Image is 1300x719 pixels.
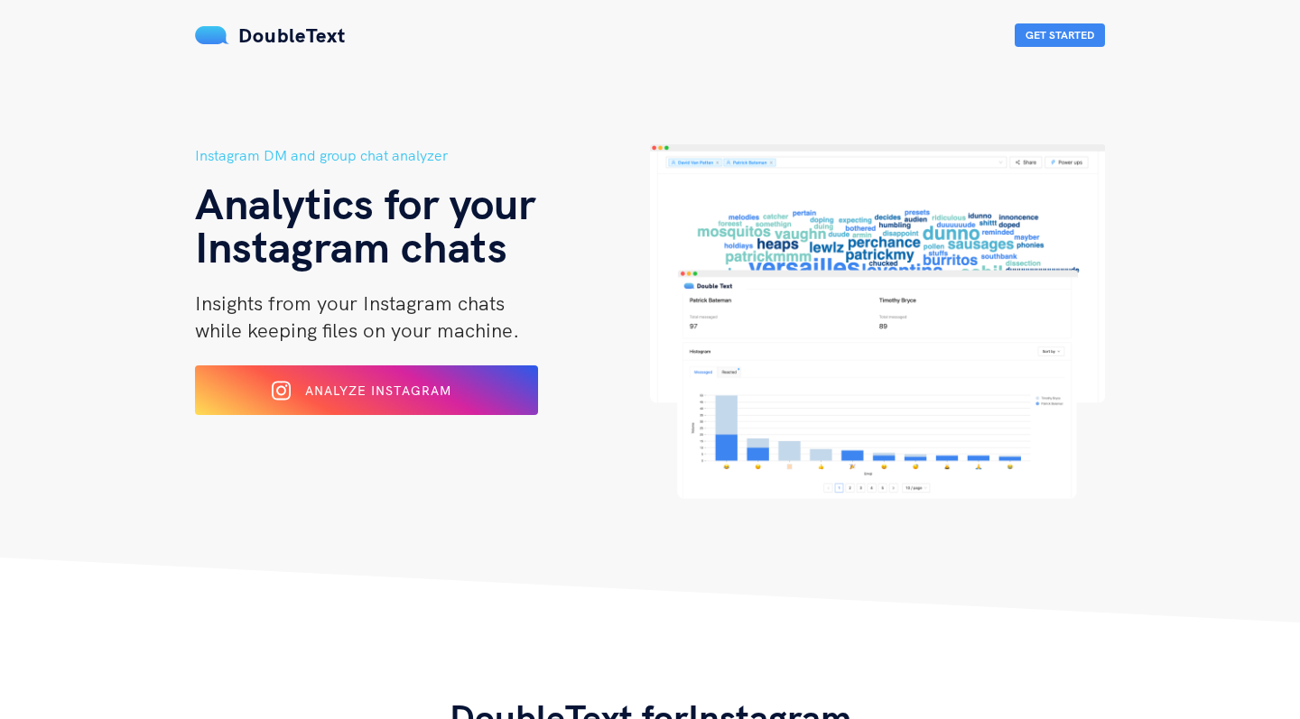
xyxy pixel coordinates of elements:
span: Insights from your Instagram chats [195,290,505,316]
span: Analytics for your [195,176,535,230]
img: hero [650,144,1105,499]
a: DoubleText [195,23,346,48]
span: while keeping files on your machine. [195,318,519,343]
a: Analyze Instagram [195,389,538,405]
button: Get Started [1015,23,1105,47]
button: Analyze Instagram [195,365,538,415]
h5: Instagram DM and group chat analyzer [195,144,650,167]
span: Instagram chats [195,219,507,273]
img: mS3x8y1f88AAAAABJRU5ErkJggg== [195,26,229,44]
span: Analyze Instagram [305,383,451,399]
span: DoubleText [238,23,346,48]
